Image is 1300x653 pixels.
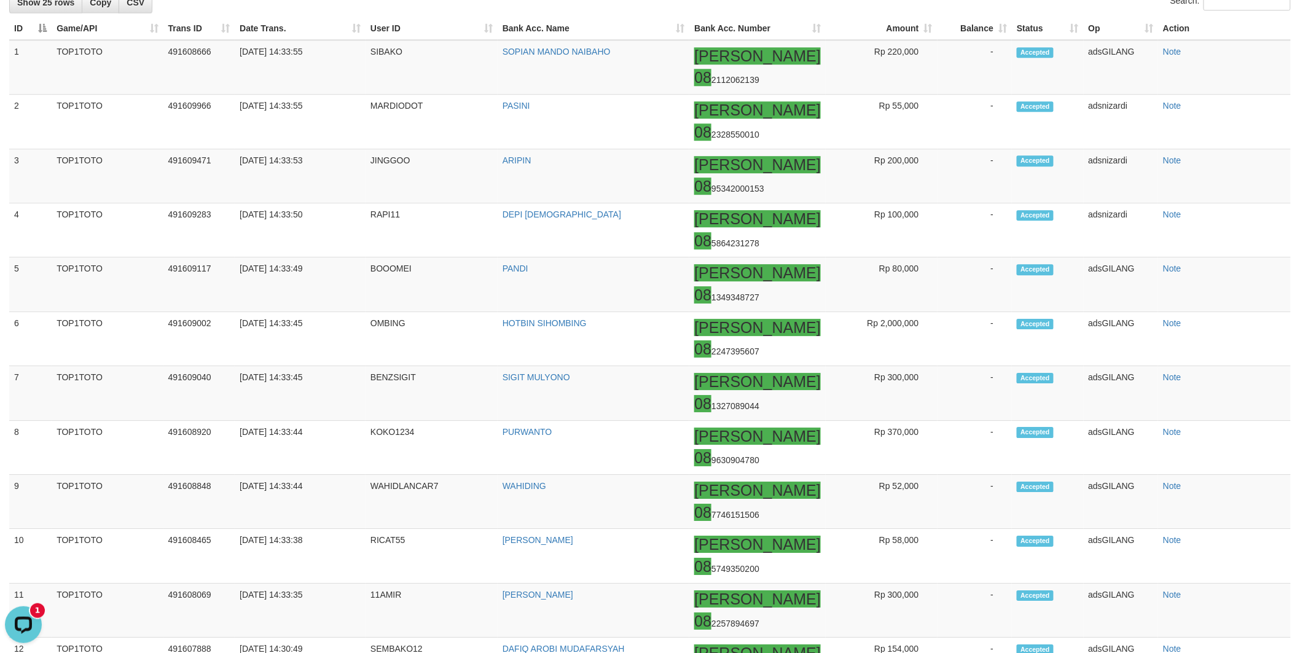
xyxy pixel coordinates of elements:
td: adsnizardi [1084,203,1159,257]
th: ID: activate to sort column descending [9,17,52,40]
a: ARIPIN [503,155,531,165]
td: 491608666 [163,40,235,95]
td: Rp 58,000 [826,529,938,583]
td: 9 [9,474,52,528]
a: Note [1163,318,1181,328]
ah_el_jm_1756146672679: 08 [694,69,711,86]
td: adsGILANG [1084,420,1159,474]
td: [DATE] 14:33:35 [235,583,366,637]
th: Action [1158,17,1291,40]
a: HOTBIN SIHOMBING [503,318,587,328]
td: - [938,420,1012,474]
span: Accepted [1017,210,1054,221]
td: - [938,529,1012,583]
ah_el_jm_1756146672679: [PERSON_NAME] [694,590,821,608]
div: New messages notification [30,2,45,17]
th: Bank Acc. Number: activate to sort column ascending [689,17,826,40]
td: TOP1TOTO [52,474,163,528]
th: Game/API: activate to sort column ascending [52,17,163,40]
td: 3 [9,149,52,203]
td: 491609117 [163,257,235,311]
ah_el_jm_1756146672679: [PERSON_NAME] [694,264,821,281]
a: SIGIT MULYONO [503,372,570,382]
td: RAPI11 [366,203,498,257]
span: Copy 089630904780 to clipboard [694,455,759,465]
td: 7 [9,366,52,420]
span: Accepted [1017,590,1054,601]
a: Note [1163,101,1181,111]
td: TOP1TOTO [52,203,163,257]
span: Copy 082247395607 to clipboard [694,346,759,356]
span: Copy 0895342000153 to clipboard [694,184,764,194]
ah_el_jm_1756146672679: 08 [694,286,711,303]
td: JINGGOO [366,149,498,203]
th: Bank Acc. Name: activate to sort column ascending [498,17,690,40]
ah_el_jm_1756146672679: 08 [694,395,711,412]
ah_el_jm_1756146672679: 08 [694,558,711,575]
span: Accepted [1017,101,1054,112]
ah_el_jm_1756146672679: 08 [694,232,711,249]
td: Rp 370,000 [826,420,938,474]
a: DEPI [DEMOGRAPHIC_DATA] [503,209,621,219]
td: adsGILANG [1084,257,1159,311]
ah_el_jm_1756146672679: 08 [694,340,711,358]
td: Rp 200,000 [826,149,938,203]
td: - [938,474,1012,528]
td: 8 [9,420,52,474]
td: [DATE] 14:33:49 [235,257,366,311]
td: - [938,257,1012,311]
ah_el_jm_1756146672679: [PERSON_NAME] [694,101,821,119]
a: PASINI [503,101,530,111]
th: Balance: activate to sort column ascending [938,17,1012,40]
td: BENZSIGIT [366,366,498,420]
a: PURWANTO [503,427,552,437]
ah_el_jm_1756146672679: 08 [694,449,711,466]
td: 491609471 [163,149,235,203]
a: Note [1163,590,1181,600]
td: Rp 2,000,000 [826,311,938,366]
a: Note [1163,264,1181,273]
ah_el_jm_1756146672679: [PERSON_NAME] [694,482,821,499]
td: TOP1TOTO [52,149,163,203]
td: 6 [9,311,52,366]
ah_el_jm_1756146672679: [PERSON_NAME] [694,373,821,390]
a: PANDI [503,264,528,273]
td: Rp 300,000 [826,366,938,420]
th: User ID: activate to sort column ascending [366,17,498,40]
td: - [938,311,1012,366]
td: 491608848 [163,474,235,528]
td: - [938,203,1012,257]
td: WAHIDLANCAR7 [366,474,498,528]
td: - [938,95,1012,149]
span: Accepted [1017,427,1054,437]
ah_el_jm_1756146672679: [PERSON_NAME] [694,319,821,336]
td: 11 [9,583,52,637]
th: Trans ID: activate to sort column ascending [163,17,235,40]
td: [DATE] 14:33:38 [235,529,366,583]
td: 4 [9,203,52,257]
a: WAHIDING [503,481,546,491]
td: 491608465 [163,529,235,583]
span: Accepted [1017,264,1054,275]
td: adsGILANG [1084,40,1159,95]
td: [DATE] 14:33:55 [235,95,366,149]
a: Note [1163,209,1181,219]
td: adsGILANG [1084,529,1159,583]
span: Copy 087746151506 to clipboard [694,510,759,520]
ah_el_jm_1756146672679: [PERSON_NAME] [694,210,821,227]
a: Note [1163,47,1181,57]
a: [PERSON_NAME] [503,535,573,545]
td: OMBING [366,311,498,366]
td: TOP1TOTO [52,529,163,583]
td: BOOOMEI [366,257,498,311]
th: Amount: activate to sort column ascending [826,17,938,40]
td: TOP1TOTO [52,366,163,420]
td: TOP1TOTO [52,40,163,95]
td: adsGILANG [1084,583,1159,637]
span: Accepted [1017,319,1054,329]
td: TOP1TOTO [52,257,163,311]
td: Rp 220,000 [826,40,938,95]
td: [DATE] 14:33:44 [235,420,366,474]
ah_el_jm_1756146672679: [PERSON_NAME] [694,47,821,65]
td: Rp 80,000 [826,257,938,311]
